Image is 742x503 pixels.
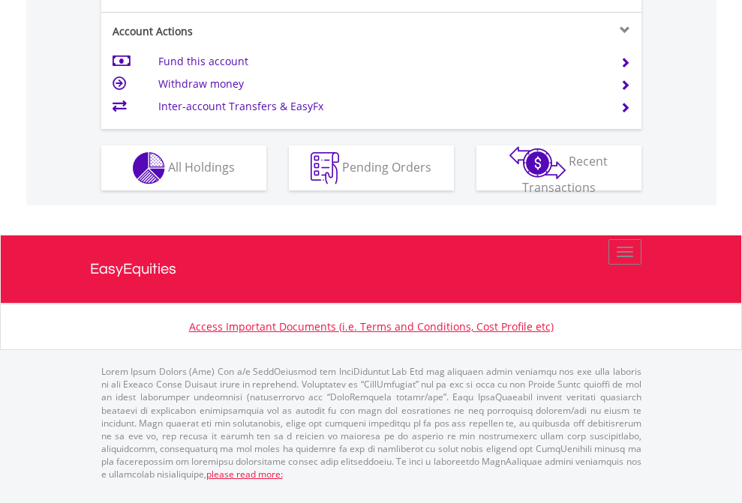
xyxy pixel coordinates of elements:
[342,158,431,175] span: Pending Orders
[311,152,339,184] img: pending_instructions-wht.png
[158,95,602,118] td: Inter-account Transfers & EasyFx
[158,50,602,73] td: Fund this account
[101,145,266,190] button: All Holdings
[101,365,641,481] p: Lorem Ipsum Dolors (Ame) Con a/e SeddOeiusmod tem InciDiduntut Lab Etd mag aliquaen admin veniamq...
[476,145,641,190] button: Recent Transactions
[509,146,566,179] img: transactions-zar-wht.png
[101,24,371,39] div: Account Actions
[206,468,283,481] a: please read more:
[289,145,454,190] button: Pending Orders
[189,319,554,334] a: Access Important Documents (i.e. Terms and Conditions, Cost Profile etc)
[168,158,235,175] span: All Holdings
[133,152,165,184] img: holdings-wht.png
[90,235,653,303] a: EasyEquities
[158,73,602,95] td: Withdraw money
